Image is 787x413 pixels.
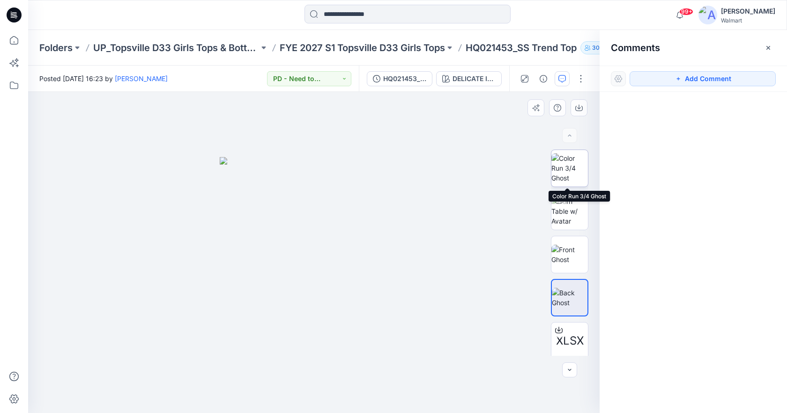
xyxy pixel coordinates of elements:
button: DELICATE IVORY [436,71,502,86]
img: Back Ghost [552,288,587,308]
img: Color Run 3/4 Ghost [551,153,588,183]
div: HQ021453_Rev 2_SS Trend Top [383,74,426,84]
div: [PERSON_NAME] [721,6,775,17]
button: 30 [580,41,611,54]
p: 30 [592,43,600,53]
img: eyJhbGciOiJIUzI1NiIsImtpZCI6IjAiLCJzbHQiOiJzZXMiLCJ0eXAiOiJKV1QifQ.eyJkYXRhIjp7InR5cGUiOiJzdG9yYW... [220,157,408,413]
a: FYE 2027 S1 Topsville D33 Girls Tops [280,41,445,54]
a: UP_Topsville D33 Girls Tops & Bottoms [93,41,259,54]
h2: Comments [611,42,660,53]
button: Details [536,71,551,86]
span: 99+ [679,8,693,15]
a: [PERSON_NAME] [115,75,168,83]
p: HQ021453_SS Trend Top [466,41,577,54]
img: Turn Table w/ Avatar [551,196,588,226]
button: Add Comment [630,71,776,86]
div: Walmart [721,17,775,24]
div: DELICATE IVORY [453,74,496,84]
a: Folders [39,41,73,54]
img: avatar [698,6,717,24]
span: Posted [DATE] 16:23 by [39,74,168,83]
button: HQ021453_Rev 2_SS Trend Top [367,71,432,86]
img: Front Ghost [551,245,588,264]
span: XLSX [556,332,584,349]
